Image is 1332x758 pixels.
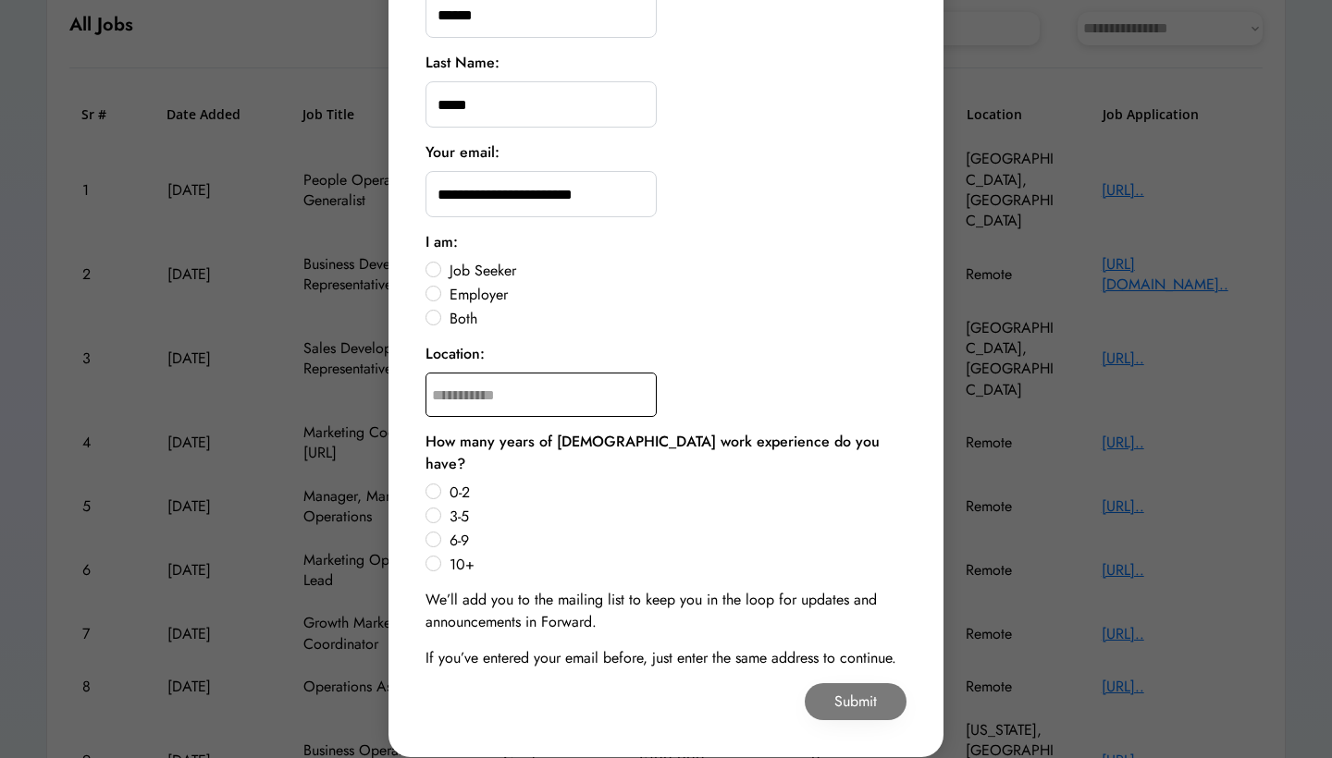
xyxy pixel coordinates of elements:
label: 3-5 [444,509,906,524]
label: 0-2 [444,485,906,500]
label: 6-9 [444,533,906,548]
div: If you’ve entered your email before, just enter the same address to continue. [425,647,896,669]
label: Job Seeker [444,263,906,278]
div: How many years of [DEMOGRAPHIC_DATA] work experience do you have? [425,431,906,475]
div: Location: [425,343,485,365]
label: Employer [444,287,906,302]
label: 10+ [444,557,906,572]
div: We’ll add you to the mailing list to keep you in the loop for updates and announcements in Forward. [425,589,906,633]
label: Both [444,312,906,326]
div: I am: [425,231,458,253]
div: Your email: [425,141,499,164]
button: Submit [805,683,906,720]
div: Last Name: [425,52,499,74]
